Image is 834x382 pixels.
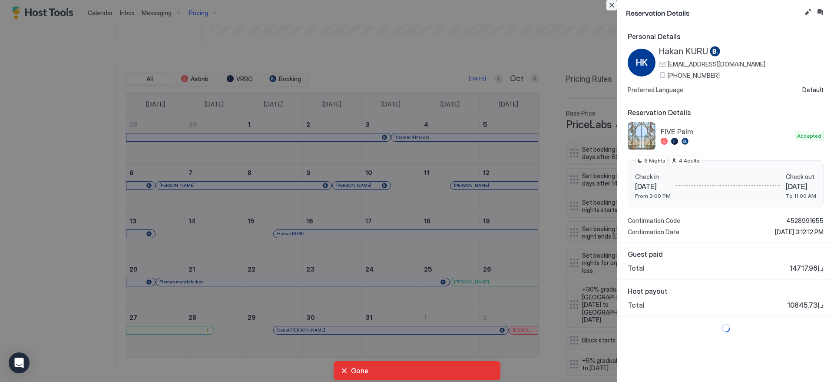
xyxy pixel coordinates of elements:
span: 5 Nights [644,157,665,165]
span: د.إ14717.96 [789,264,824,272]
span: Reservation Details [628,108,824,117]
span: Default [802,86,824,94]
div: loading [626,324,825,332]
span: Accepted [797,132,821,140]
div: listing image [628,122,655,150]
span: Guest paid [628,250,824,259]
span: Host payout [628,287,824,296]
span: Gone [351,366,493,375]
span: [EMAIL_ADDRESS][DOMAIN_NAME] [668,60,765,68]
span: 4528991655 [786,217,824,225]
span: Personal Details [628,32,824,41]
span: Total [628,264,645,272]
span: HK [636,56,648,69]
span: د.إ10845.73 [787,301,824,309]
div: Open Intercom Messenger [9,352,30,373]
span: Reservation Details [626,7,801,18]
span: 4 Adults [678,157,700,165]
span: [DATE] 3:12:12 PM [775,228,824,236]
span: Hakan KURU [659,46,708,57]
span: Confirmation Date [628,228,679,236]
span: Confirmation Code [628,217,680,225]
span: Check out [786,173,816,181]
span: Preferred Language [628,86,683,94]
span: Total [628,301,645,309]
span: FIVE Palm [661,127,791,136]
span: To 11:00 AM [786,193,816,199]
button: Inbox [815,7,825,17]
button: Edit reservation [803,7,813,17]
span: From 3:00 PM [635,193,671,199]
span: [DATE] [635,182,671,191]
span: [DATE] [786,182,816,191]
span: Check in [635,173,671,181]
span: [PHONE_NUMBER] [668,72,720,80]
